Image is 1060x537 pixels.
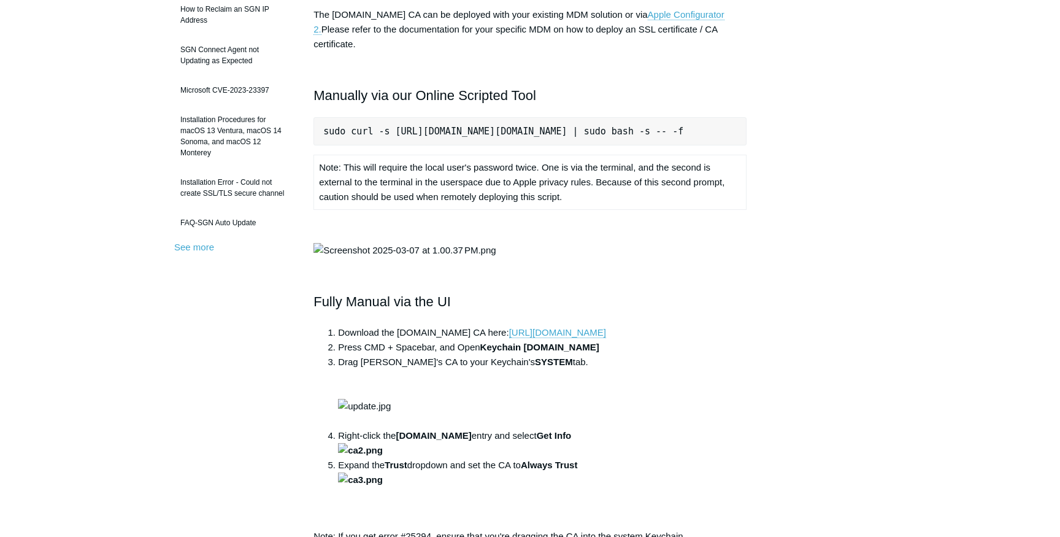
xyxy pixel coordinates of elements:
li: Press CMD + Spacebar, and Open [338,340,747,355]
a: SGN Connect Agent not Updating as Expected [174,38,295,72]
strong: [DOMAIN_NAME] [396,430,471,441]
strong: Always Trust [338,460,577,485]
h2: Manually via our Online Scripted Tool [313,85,747,106]
a: FAQ-SGN Auto Update [174,211,295,234]
img: ca3.png [338,473,383,487]
a: Microsoft CVE-2023-23397 [174,79,295,102]
p: The [DOMAIN_NAME] CA can be deployed with your existing MDM solution or via Please refer to the d... [313,7,747,52]
img: update.jpg [338,399,391,414]
a: See more [174,242,214,252]
li: Right-click the entry and select [338,428,747,458]
a: Apple Configurator 2. [313,9,724,35]
pre: sudo curl -s [URL][DOMAIN_NAME][DOMAIN_NAME] | sudo bash -s -- -f [313,117,747,145]
strong: Get Info [338,430,571,455]
a: Installation Procedures for macOS 13 Ventura, macOS 14 Sonoma, and macOS 12 Monterey [174,108,295,164]
a: [URL][DOMAIN_NAME] [509,327,606,338]
img: ca2.png [338,443,383,458]
strong: SYSTEM [535,357,573,367]
strong: Keychain [DOMAIN_NAME] [480,342,599,352]
h2: Fully Manual via the UI [313,291,747,312]
td: Note: This will require the local user's password twice. One is via the terminal, and the second ... [314,155,747,210]
li: Download the [DOMAIN_NAME] CA here: [338,325,747,340]
a: Installation Error - Could not create SSL/TLS secure channel [174,171,295,205]
img: Screenshot 2025-03-07 at 1.00.37 PM.png [313,243,496,258]
li: Drag [PERSON_NAME]'s CA to your Keychain's tab. [338,355,747,428]
strong: Trust [385,460,407,470]
li: Expand the dropdown and set the CA to [338,458,747,517]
